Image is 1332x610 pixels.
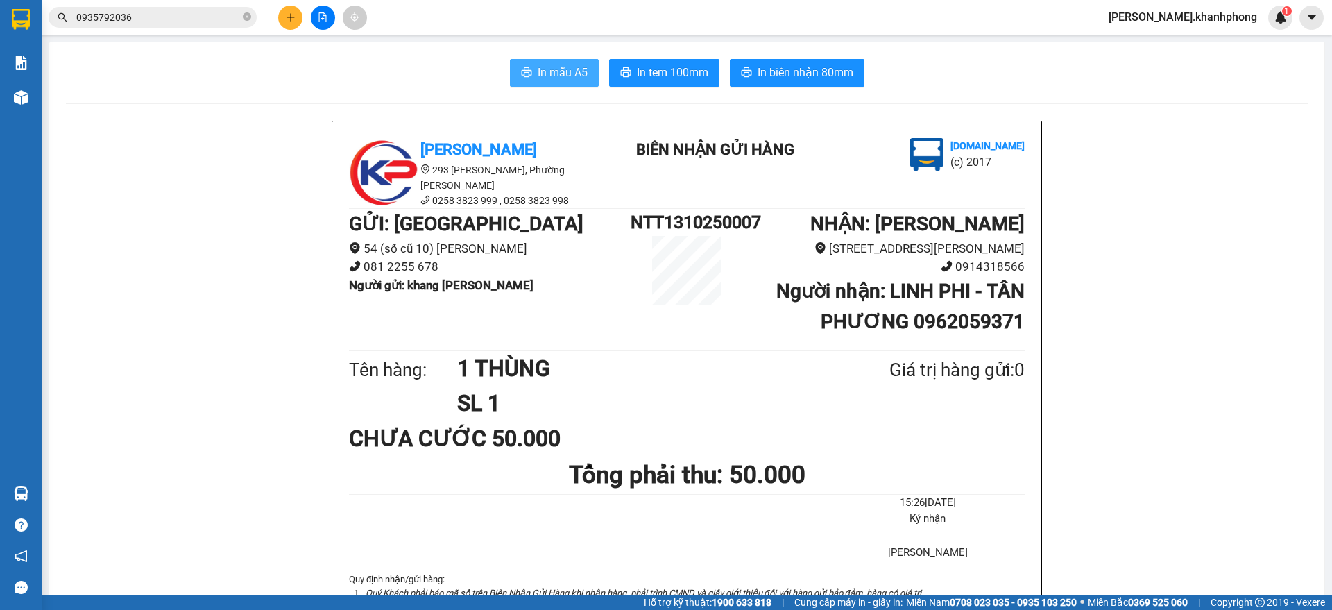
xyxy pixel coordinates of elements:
[420,164,430,174] span: environment
[831,511,1025,527] li: Ký nhận
[349,193,599,208] li: 0258 3823 999 , 0258 3823 998
[420,195,430,205] span: phone
[814,242,826,254] span: environment
[286,12,296,22] span: plus
[17,90,78,155] b: [PERSON_NAME]
[521,67,532,80] span: printer
[12,9,30,30] img: logo-vxr
[151,17,184,51] img: logo.jpg
[17,17,87,87] img: logo.jpg
[349,162,599,193] li: 293 [PERSON_NAME], Phường [PERSON_NAME]
[1128,597,1188,608] strong: 0369 525 060
[76,10,240,25] input: Tìm tên, số ĐT hoặc mã đơn
[343,6,367,30] button: aim
[349,278,533,292] b: Người gửi : khang [PERSON_NAME]
[906,595,1077,610] span: Miền Nam
[1306,11,1318,24] span: caret-down
[822,356,1025,384] div: Giá trị hàng gửi: 0
[349,456,1025,494] h1: Tổng phải thu: 50.000
[15,550,28,563] span: notification
[311,6,335,30] button: file-add
[1282,6,1292,16] sup: 1
[366,588,923,598] i: Quý Khách phải báo mã số trên Biên Nhận Gửi Hàng khi nhận hàng, phải trình CMND và giấy giới thiệ...
[457,386,822,421] h1: SL 1
[782,595,784,610] span: |
[1284,6,1289,16] span: 1
[349,239,631,258] li: 54 (số cũ 10) [PERSON_NAME]
[631,209,743,236] h1: NTT1310250007
[636,141,794,158] b: BIÊN NHẬN GỬI HÀNG
[14,486,28,501] img: warehouse-icon
[243,11,251,24] span: close-circle
[349,260,361,272] span: phone
[58,12,67,22] span: search
[620,67,631,80] span: printer
[1088,595,1188,610] span: Miền Bắc
[794,595,903,610] span: Cung cấp máy in - giấy in:
[15,581,28,594] span: message
[950,140,1025,151] b: [DOMAIN_NAME]
[457,351,822,386] h1: 1 THÙNG
[349,138,418,207] img: logo.jpg
[1198,595,1200,610] span: |
[712,597,771,608] strong: 1900 633 818
[350,12,359,22] span: aim
[950,153,1025,171] li: (c) 2017
[644,595,771,610] span: Hỗ trợ kỹ thuật:
[758,64,853,81] span: In biên nhận 80mm
[609,59,719,87] button: printerIn tem 100mm
[510,59,599,87] button: printerIn mẫu A5
[831,545,1025,561] li: [PERSON_NAME]
[743,239,1025,258] li: [STREET_ADDRESS][PERSON_NAME]
[776,280,1025,333] b: Người nhận : LINH PHI - TÂN PHƯƠNG 0962059371
[14,56,28,70] img: solution-icon
[89,20,133,110] b: BIÊN NHẬN GỬI HÀNG
[1098,8,1268,26] span: [PERSON_NAME].khanhphong
[349,242,361,254] span: environment
[950,597,1077,608] strong: 0708 023 035 - 0935 103 250
[349,356,457,384] div: Tên hàng:
[810,212,1025,235] b: NHẬN : [PERSON_NAME]
[117,53,191,64] b: [DOMAIN_NAME]
[910,138,943,171] img: logo.jpg
[318,12,327,22] span: file-add
[420,141,537,158] b: [PERSON_NAME]
[743,257,1025,276] li: 0914318566
[1255,598,1265,607] span: copyright
[741,67,752,80] span: printer
[14,90,28,105] img: warehouse-icon
[278,6,302,30] button: plus
[730,59,864,87] button: printerIn biên nhận 80mm
[1299,6,1324,30] button: caret-down
[941,260,953,272] span: phone
[243,12,251,21] span: close-circle
[15,518,28,532] span: question-circle
[349,421,572,456] div: CHƯA CƯỚC 50.000
[117,66,191,83] li: (c) 2017
[349,212,583,235] b: GỬI : [GEOGRAPHIC_DATA]
[1274,11,1287,24] img: icon-new-feature
[349,257,631,276] li: 081 2255 678
[1080,600,1084,605] span: ⚪️
[831,495,1025,511] li: 15:26[DATE]
[637,64,708,81] span: In tem 100mm
[538,64,588,81] span: In mẫu A5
